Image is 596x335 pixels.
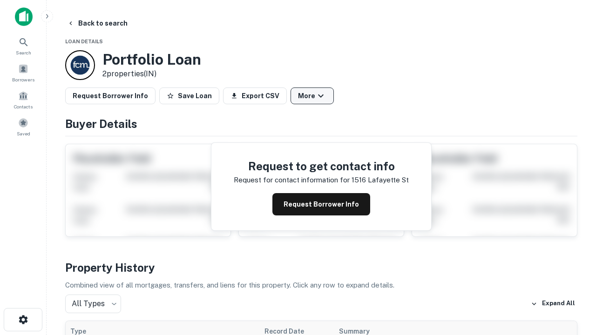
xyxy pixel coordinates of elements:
iframe: Chat Widget [549,261,596,305]
p: Request for contact information for [234,174,350,186]
button: Back to search [63,15,131,32]
span: Borrowers [12,76,34,83]
p: Combined view of all mortgages, transfers, and liens for this property. Click any row to expand d... [65,280,577,291]
span: Contacts [14,103,33,110]
button: More [291,87,334,104]
h3: Portfolio Loan [102,51,201,68]
a: Saved [3,114,44,139]
p: 2 properties (IN) [102,68,201,80]
a: Contacts [3,87,44,112]
button: Request Borrower Info [65,87,156,104]
span: Saved [17,130,30,137]
button: Save Loan [159,87,219,104]
button: Request Borrower Info [272,193,370,215]
a: Search [3,33,44,58]
span: Search [16,49,31,56]
div: All Types [65,295,121,313]
p: 1516 lafayette st [352,174,409,186]
h4: Property History [65,259,577,276]
button: Expand All [528,297,577,311]
h4: Request to get contact info [234,158,409,174]
a: Borrowers [3,60,44,85]
img: capitalize-icon.png [15,7,33,26]
span: Loan Details [65,39,103,44]
button: Export CSV [223,87,287,104]
h4: Buyer Details [65,115,577,132]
